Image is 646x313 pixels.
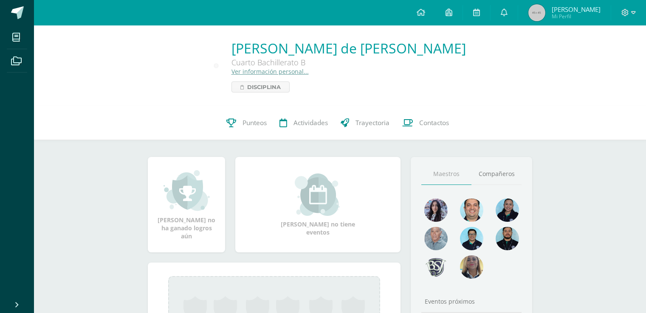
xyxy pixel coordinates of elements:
[421,297,522,305] div: Eventos próximos
[273,106,334,140] a: Actividades
[424,227,448,250] img: 55ac31a88a72e045f87d4a648e08ca4b.png
[496,227,519,250] img: 2207c9b573316a41e74c87832a091651.png
[231,39,466,57] a: [PERSON_NAME] de [PERSON_NAME]
[334,106,396,140] a: Trayectoria
[421,163,471,185] a: Maestros
[460,227,483,250] img: d220431ed6a2715784848fdc026b3719.png
[496,198,519,222] img: 4fefb2d4df6ade25d47ae1f03d061a50.png
[460,255,483,279] img: aa9857ee84d8eb936f6c1e33e7ea3df6.png
[528,4,545,21] img: 45x45
[552,5,601,14] span: [PERSON_NAME]
[424,255,448,279] img: d483e71d4e13296e0ce68ead86aec0b8.png
[231,57,466,67] div: Cuarto Bachillerato B
[460,198,483,222] img: 677c00e80b79b0324b531866cf3fa47b.png
[424,198,448,222] img: 31702bfb268df95f55e840c80866a926.png
[164,169,210,212] img: achievement_small.png
[419,118,449,127] span: Contactos
[396,106,455,140] a: Contactos
[231,81,290,92] a: Disciplina
[552,13,601,20] span: Mi Perfil
[293,118,328,127] span: Actividades
[471,163,522,185] a: Compañeros
[276,173,361,236] div: [PERSON_NAME] no tiene eventos
[156,169,217,240] div: [PERSON_NAME] no ha ganado logros aún
[220,106,273,140] a: Punteos
[231,67,309,75] a: Ver información personal...
[243,118,267,127] span: Punteos
[247,82,281,92] span: Disciplina
[355,118,389,127] span: Trayectoria
[295,173,341,216] img: event_small.png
